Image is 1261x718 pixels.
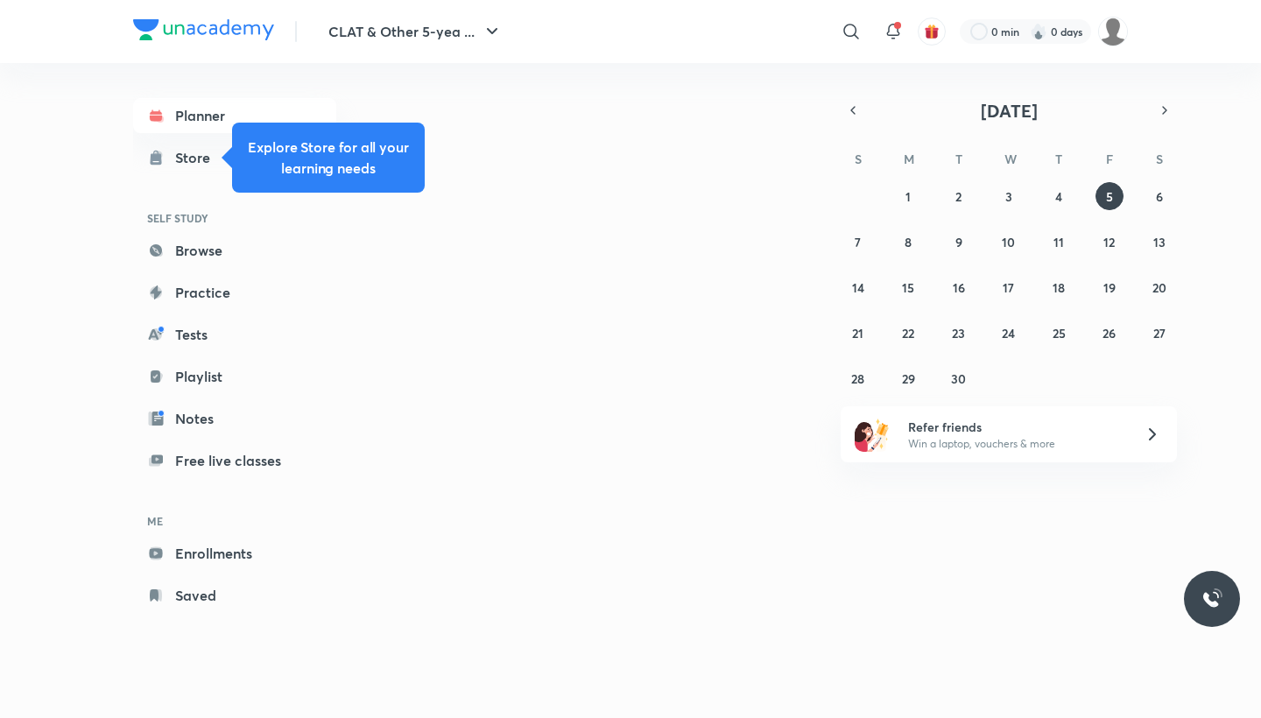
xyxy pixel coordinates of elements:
[844,273,872,301] button: September 14, 2025
[133,140,336,175] a: Store
[908,418,1124,436] h6: Refer friends
[902,325,914,341] abbr: September 22, 2025
[844,319,872,347] button: September 21, 2025
[894,364,922,392] button: September 29, 2025
[133,19,274,40] img: Company Logo
[894,228,922,256] button: September 8, 2025
[133,203,336,233] h6: SELF STUDY
[1095,319,1124,347] button: September 26, 2025
[908,436,1124,452] p: Win a laptop, vouchers & more
[1053,279,1065,296] abbr: September 18, 2025
[133,19,274,45] a: Company Logo
[1098,17,1128,46] img: Samridhya Pal
[894,182,922,210] button: September 1, 2025
[851,370,864,387] abbr: September 28, 2025
[1030,23,1047,40] img: streak
[1145,319,1173,347] button: September 27, 2025
[894,319,922,347] button: September 22, 2025
[945,182,973,210] button: September 2, 2025
[852,279,864,296] abbr: September 14, 2025
[1005,188,1012,205] abbr: September 3, 2025
[945,273,973,301] button: September 16, 2025
[855,417,890,452] img: referral
[1002,234,1015,250] abbr: September 10, 2025
[904,151,914,167] abbr: Monday
[1106,151,1113,167] abbr: Friday
[1045,319,1073,347] button: September 25, 2025
[1156,151,1163,167] abbr: Saturday
[1002,325,1015,341] abbr: September 24, 2025
[955,234,962,250] abbr: September 9, 2025
[952,325,965,341] abbr: September 23, 2025
[1106,188,1113,205] abbr: September 5, 2025
[902,370,915,387] abbr: September 29, 2025
[995,182,1023,210] button: September 3, 2025
[1145,182,1173,210] button: September 6, 2025
[855,151,862,167] abbr: Sunday
[1053,325,1066,341] abbr: September 25, 2025
[945,364,973,392] button: September 30, 2025
[133,317,336,352] a: Tests
[852,325,863,341] abbr: September 21, 2025
[1153,325,1166,341] abbr: September 27, 2025
[133,233,336,268] a: Browse
[1095,273,1124,301] button: September 19, 2025
[1045,182,1073,210] button: September 4, 2025
[133,506,336,536] h6: ME
[945,319,973,347] button: September 23, 2025
[1201,588,1222,609] img: ttu
[844,228,872,256] button: September 7, 2025
[133,401,336,436] a: Notes
[1053,234,1064,250] abbr: September 11, 2025
[175,147,221,168] div: Store
[1055,188,1062,205] abbr: September 4, 2025
[905,188,911,205] abbr: September 1, 2025
[133,275,336,310] a: Practice
[924,24,940,39] img: avatar
[1103,234,1115,250] abbr: September 12, 2025
[955,188,962,205] abbr: September 2, 2025
[945,228,973,256] button: September 9, 2025
[918,18,946,46] button: avatar
[955,151,962,167] abbr: Tuesday
[133,536,336,571] a: Enrollments
[1152,279,1166,296] abbr: September 20, 2025
[865,98,1152,123] button: [DATE]
[1153,234,1166,250] abbr: September 13, 2025
[1103,279,1116,296] abbr: September 19, 2025
[246,137,411,179] h5: Explore Store for all your learning needs
[1003,279,1014,296] abbr: September 17, 2025
[1055,151,1062,167] abbr: Thursday
[133,359,336,394] a: Playlist
[953,279,965,296] abbr: September 16, 2025
[951,370,966,387] abbr: September 30, 2025
[995,228,1023,256] button: September 10, 2025
[995,273,1023,301] button: September 17, 2025
[1045,273,1073,301] button: September 18, 2025
[905,234,912,250] abbr: September 8, 2025
[133,98,336,133] a: Planner
[1095,182,1124,210] button: September 5, 2025
[995,319,1023,347] button: September 24, 2025
[981,99,1038,123] span: [DATE]
[1004,151,1017,167] abbr: Wednesday
[1102,325,1116,341] abbr: September 26, 2025
[844,364,872,392] button: September 28, 2025
[894,273,922,301] button: September 15, 2025
[902,279,914,296] abbr: September 15, 2025
[318,14,513,49] button: CLAT & Other 5-yea ...
[1145,273,1173,301] button: September 20, 2025
[1095,228,1124,256] button: September 12, 2025
[1145,228,1173,256] button: September 13, 2025
[1045,228,1073,256] button: September 11, 2025
[855,234,861,250] abbr: September 7, 2025
[1156,188,1163,205] abbr: September 6, 2025
[133,443,336,478] a: Free live classes
[133,578,336,613] a: Saved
